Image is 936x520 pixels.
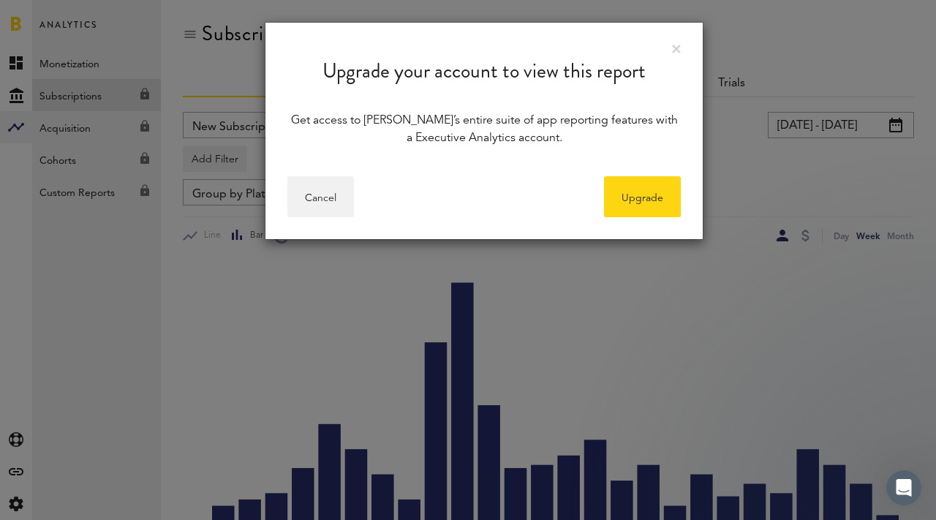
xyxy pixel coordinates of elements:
iframe: Intercom live chat [886,470,921,505]
a: Upgrade [604,176,681,217]
span: Support [31,10,83,23]
div: Upgrade your account to view this report [265,23,703,97]
div: Get access to [PERSON_NAME]’s entire suite of app reporting features with a Executive Analytics a... [287,112,681,147]
button: Cancel [287,176,354,217]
